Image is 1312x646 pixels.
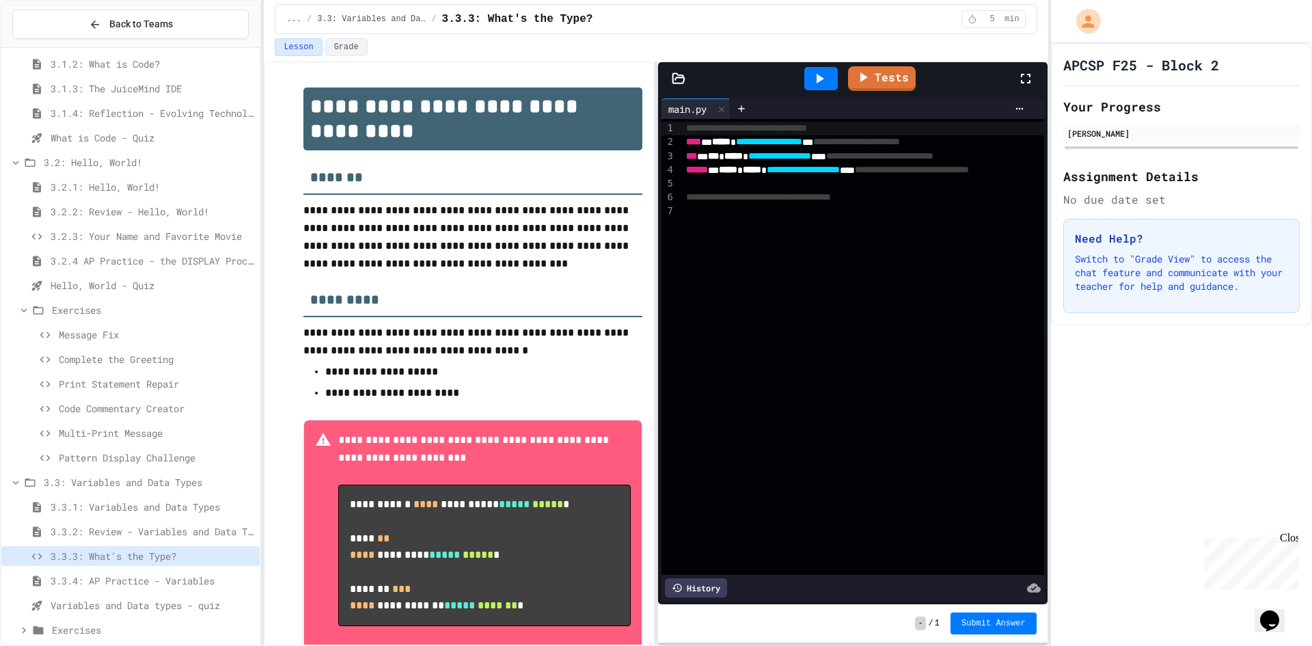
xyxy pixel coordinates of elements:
span: - [915,617,925,630]
span: / [431,14,436,25]
span: min [1004,14,1020,25]
span: 3.3.3: What's the Type? [51,549,254,563]
button: Back to Teams [12,10,249,39]
span: Submit Answer [961,618,1026,629]
span: Pattern Display Challenge [59,450,254,465]
span: 3.3.3: What's the Type? [442,11,593,27]
span: 3.2: Hello, World! [44,155,254,170]
a: Tests [848,66,916,91]
span: 5 [981,14,1003,25]
span: 3.2.1: Hello, World! [51,180,254,194]
div: main.py [661,102,713,116]
span: 3.3: Variables and Data Types [317,14,426,25]
span: 3.1.3: The JuiceMind IDE [51,81,254,96]
div: History [665,578,727,597]
iframe: chat widget [1255,591,1298,632]
div: 7 [661,204,675,218]
span: Back to Teams [109,17,173,31]
div: 5 [661,177,675,191]
span: / [307,14,312,25]
span: Complete the Greeting [59,352,254,366]
span: 3.2.2: Review - Hello, World! [51,204,254,219]
span: 3.3.2: Review - Variables and Data Types [51,524,254,539]
div: Chat with us now!Close [5,5,94,87]
span: Print Statement Repair [59,377,254,391]
span: / [929,618,933,629]
h2: Assignment Details [1063,167,1300,186]
h3: Need Help? [1075,230,1288,247]
iframe: chat widget [1199,532,1298,590]
span: Message Fix [59,327,254,342]
div: No due date set [1063,191,1300,208]
div: 4 [661,163,675,177]
span: Variables and Data types - quiz [51,598,254,613]
div: [PERSON_NAME] [1067,127,1296,139]
div: 1 [661,122,675,135]
span: Exercises [52,303,254,317]
span: Multi-Print Message [59,426,254,440]
span: 3.2.3: Your Name and Favorite Movie [51,229,254,243]
span: 3.1.2: What is Code? [51,57,254,71]
span: 1 [935,618,940,629]
div: main.py [661,98,730,119]
h1: APCSP F25 - Block 2 [1063,55,1219,75]
span: 3.2.4 AP Practice - the DISPLAY Procedure [51,254,254,268]
span: 3.3.1: Variables and Data Types [51,500,254,514]
button: Submit Answer [951,613,1037,634]
span: 3.3.4: AP Practice - Variables [51,574,254,588]
button: Grade [325,38,368,56]
div: 6 [661,191,675,204]
h2: Your Progress [1063,97,1300,116]
span: 3.1.4: Reflection - Evolving Technology [51,106,254,120]
button: Lesson [275,38,322,56]
span: Hello, World - Quiz [51,278,254,293]
span: ... [286,14,301,25]
span: 3.3: Variables and Data Types [44,475,254,489]
span: Code Commentary Creator [59,401,254,416]
div: 2 [661,135,675,149]
span: What is Code - Quiz [51,131,254,145]
div: 3 [661,150,675,163]
span: Exercises [52,623,254,637]
div: My Account [1062,5,1104,37]
p: Switch to "Grade View" to access the chat feature and communicate with your teacher for help and ... [1075,252,1288,293]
